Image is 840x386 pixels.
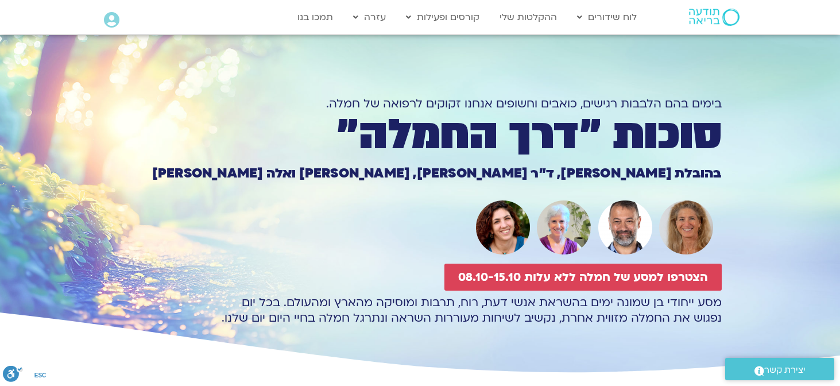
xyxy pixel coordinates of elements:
span: הצטרפו למסע של חמלה ללא עלות 08.10-15.10 [458,271,708,284]
a: הצטרפו למסע של חמלה ללא עלות 08.10-15.10 [444,264,722,291]
a: ההקלטות שלי [494,6,563,28]
h1: סוכות ״דרך החמלה״ [119,115,722,155]
a: תמכו בנו [292,6,339,28]
p: מסע ייחודי בן שמונה ימים בהשראת אנשי דעת, רוח, תרבות ומוסיקה מהארץ ומהעולם. בכל יום נפגוש את החמל... [119,295,722,326]
a: יצירת קשר [725,358,834,380]
a: עזרה [347,6,392,28]
span: יצירת קשר [764,362,806,378]
img: תודעה בריאה [689,9,740,26]
h1: בהובלת [PERSON_NAME], ד״ר [PERSON_NAME], [PERSON_NAME] ואלה [PERSON_NAME] [119,167,722,180]
a: קורסים ופעילות [400,6,485,28]
h1: בימים בהם הלבבות רגישים, כואבים וחשופים אנחנו זקוקים לרפואה של חמלה. [119,96,722,111]
a: לוח שידורים [571,6,642,28]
